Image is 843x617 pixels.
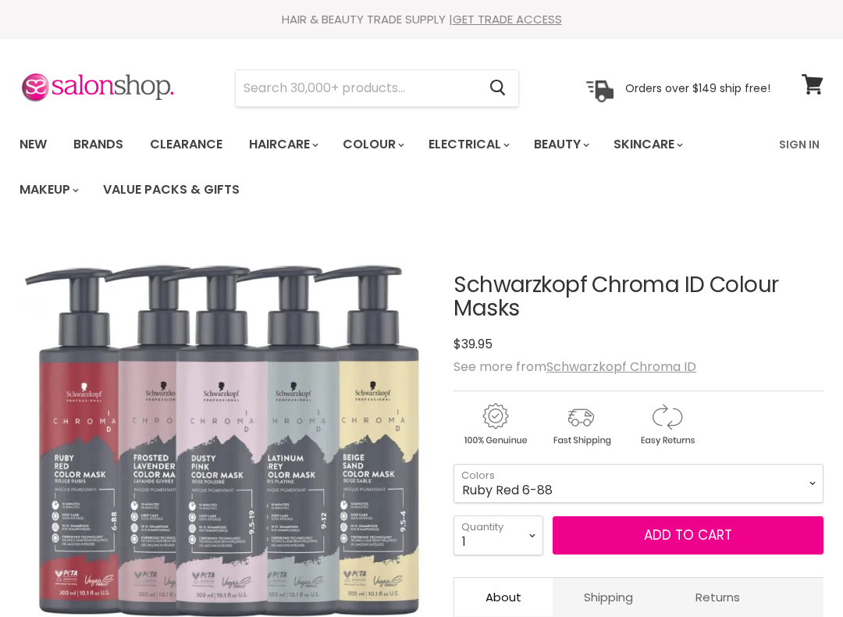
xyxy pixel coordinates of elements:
select: Quantity [454,515,543,555]
a: Makeup [8,173,88,206]
button: Add to cart [553,516,823,555]
a: Sign In [770,128,829,161]
a: Haircare [237,128,328,161]
a: Clearance [138,128,234,161]
button: Search [477,70,518,106]
p: Orders over $149 ship free! [625,80,770,95]
input: Search [236,70,477,106]
a: Value Packs & Gifts [91,173,251,206]
a: Skincare [602,128,692,161]
a: Schwarzkopf Chroma ID [546,358,696,376]
img: shipping.gif [539,401,622,448]
a: Beauty [522,128,599,161]
a: Returns [664,578,771,616]
form: Product [235,70,519,107]
span: See more from [454,358,696,376]
img: returns.gif [625,401,708,448]
ul: Main menu [8,122,770,212]
a: GET TRADE ACCESS [453,11,562,27]
span: Add to cart [644,526,732,544]
a: About [454,578,553,616]
img: genuine.gif [454,401,536,448]
a: Electrical [417,128,519,161]
a: Brands [62,128,135,161]
a: New [8,128,59,161]
a: Shipping [553,578,664,616]
a: Colour [331,128,414,161]
h1: Schwarzkopf Chroma ID Colour Masks [454,273,823,322]
span: $39.95 [454,335,493,353]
